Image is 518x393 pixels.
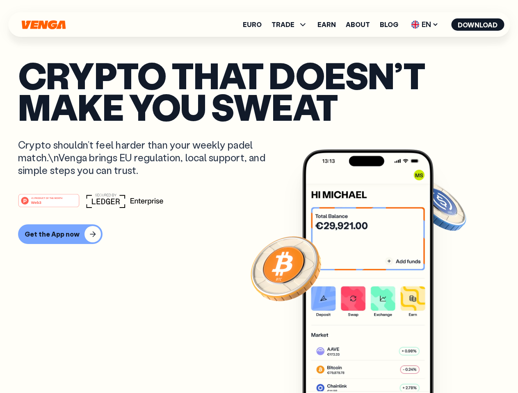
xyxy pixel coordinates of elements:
a: Blog [380,21,398,28]
a: Earn [317,21,336,28]
a: #1 PRODUCT OF THE MONTHWeb3 [18,199,80,209]
img: Bitcoin [249,231,323,305]
button: Get the App now [18,224,103,244]
a: About [346,21,370,28]
img: USDC coin [409,176,468,235]
span: TRADE [272,21,294,28]
a: Get the App now [18,224,500,244]
img: flag-uk [411,20,419,29]
svg: Home [21,20,66,29]
div: Get the App now [25,230,80,238]
a: Euro [243,21,262,28]
p: Crypto shouldn’t feel harder than your weekly padel match.\nVenga brings EU regulation, local sup... [18,138,277,177]
span: TRADE [272,20,308,29]
p: Crypto that doesn’t make you sweat [18,59,500,122]
tspan: #1 PRODUCT OF THE MONTH [31,196,62,199]
tspan: Web3 [31,200,41,204]
button: Download [451,18,504,31]
span: EN [408,18,441,31]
